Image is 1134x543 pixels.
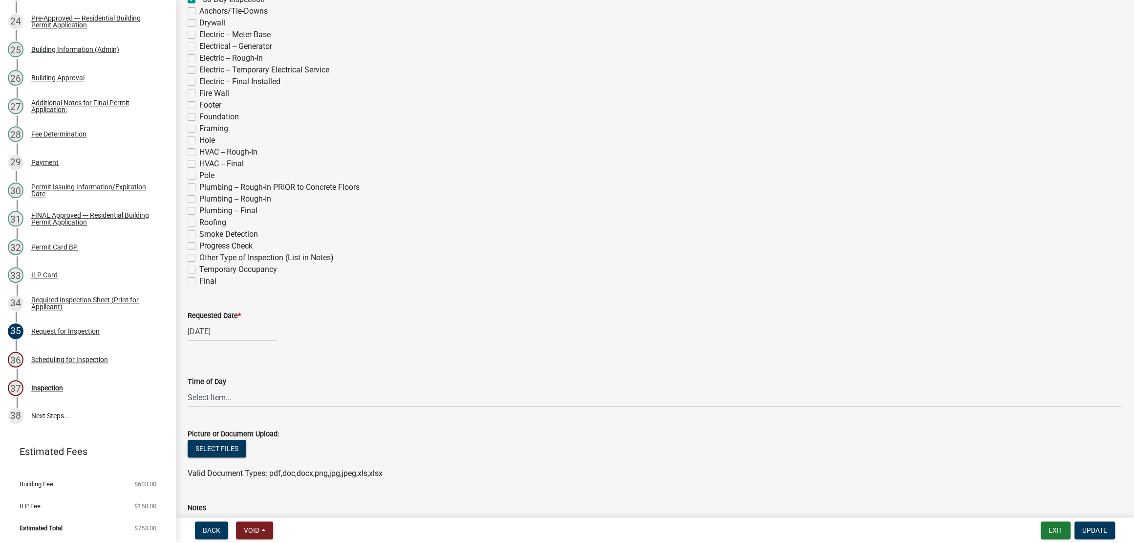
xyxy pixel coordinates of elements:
div: Scheduling for Inspection [31,356,108,363]
div: 27 [8,98,23,114]
div: 31 [8,211,23,226]
div: 26 [8,70,23,86]
input: mm/dd/yyyy [188,321,277,341]
button: Back [195,521,228,539]
div: Permit Card BP [31,244,78,250]
label: Electric -- Meter Base [199,29,271,41]
div: ILP Card [31,271,58,278]
label: Temporary Occupancy [199,264,277,275]
div: Building Approval [31,74,85,81]
div: 32 [8,239,23,255]
div: Additional Notes for Final Permit Application: [31,99,160,113]
label: Requested Date [188,313,241,319]
div: 30 [8,182,23,198]
div: Inspection [31,385,63,391]
button: Update [1074,521,1115,539]
div: Required Inspection Sheet (Print for Applicant) [31,296,160,310]
label: Notes [188,505,206,512]
div: Request for Inspection [31,328,100,335]
div: 33 [8,267,23,283]
label: Electric -- Rough-In [199,52,263,64]
label: Foundation [199,111,239,123]
div: FINAL Approved --- Residential Building Permit Application [31,212,160,226]
span: Update [1082,526,1107,534]
div: 38 [8,408,23,424]
span: ILP Fee [20,503,41,509]
label: HVAC -- Rough-In [199,146,257,158]
span: $753.00 [134,525,156,531]
div: 37 [8,380,23,396]
div: 25 [8,42,23,57]
div: 29 [8,155,23,170]
label: Smoke Detection [199,228,258,240]
div: Building Information (Admin) [31,46,119,53]
label: Electric -- Final Installed [199,76,280,88]
div: Pre-Approved --- Residential Building Permit Application [31,15,160,28]
label: Drywall [199,17,225,29]
div: 28 [8,126,23,142]
div: 35 [8,323,23,339]
label: Fire Wall [199,88,229,99]
a: Estimated Fees [8,442,160,461]
div: Fee Determination [31,131,86,137]
label: Time of Day [188,379,226,385]
span: $150.00 [134,503,156,509]
button: Void [236,521,273,539]
span: Back [203,526,220,534]
label: HVAC -- Final [199,158,244,170]
label: Plumbing -- Rough-In PRIOR to Concrete Floors [199,181,360,193]
label: Progress Check [199,240,253,252]
span: Estimated Total [20,525,63,531]
label: Footer [199,99,221,111]
div: 24 [8,14,23,29]
button: Exit [1041,521,1070,539]
span: Void [244,526,259,534]
div: Permit Issuing Information/Expiration Date [31,183,160,197]
label: Roofing [199,217,226,228]
label: Electrical -- Generator [199,41,272,52]
label: Other Type of Inspection (List in Notes) [199,252,334,264]
span: Building Fee [20,481,53,487]
label: Final [199,275,216,287]
div: Payment [31,159,59,166]
span: Valid Document Types: pdf,doc,docx,png,jpg,jpeg,xls,xlsx [188,469,383,478]
span: $603.00 [134,481,156,487]
label: Hole [199,135,215,146]
label: Anchors/Tie-Downs [199,5,268,17]
label: Plumbing -- Rough-In [199,193,271,205]
label: Framing [199,123,228,135]
label: Picture or Document Upload: [188,431,279,438]
button: Select files [188,440,246,457]
div: 34 [8,295,23,311]
label: Pole [199,170,214,181]
label: Electric -- Temporary Electrical Service [199,64,329,76]
label: Plumbing -- Final [199,205,257,217]
div: 36 [8,352,23,367]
